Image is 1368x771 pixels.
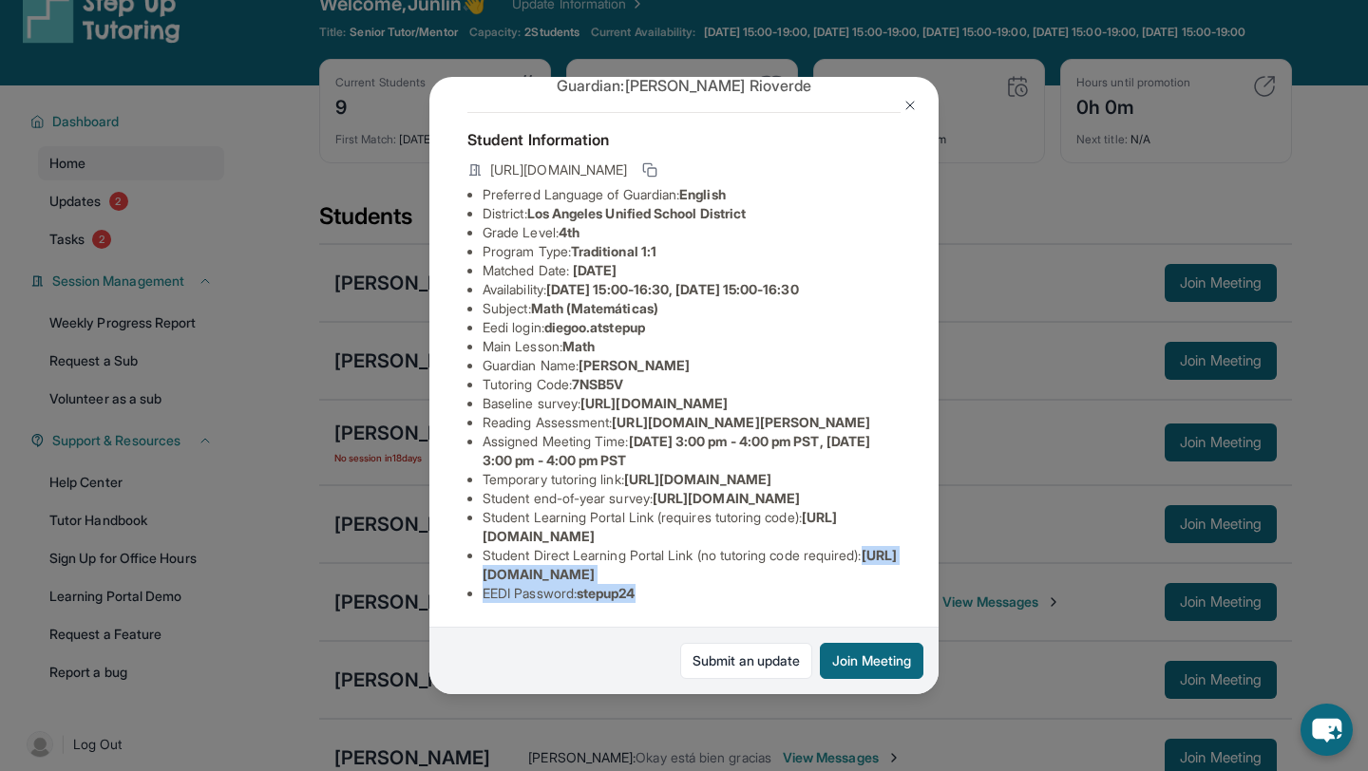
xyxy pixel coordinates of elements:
li: Tutoring Code : [483,375,901,394]
span: [DATE] 3:00 pm - 4:00 pm PST, [DATE] 3:00 pm - 4:00 pm PST [483,433,870,468]
li: Temporary tutoring link : [483,470,901,489]
li: Student Direct Learning Portal Link (no tutoring code required) : [483,546,901,584]
li: Main Lesson : [483,337,901,356]
li: Preferred Language of Guardian: [483,185,901,204]
li: Subject : [483,299,901,318]
span: English [679,186,726,202]
li: Grade Level: [483,223,901,242]
button: Join Meeting [820,643,923,679]
span: [DATE] 15:00-16:30, [DATE] 15:00-16:30 [546,281,799,297]
li: Baseline survey : [483,394,901,413]
span: [URL][DOMAIN_NAME][PERSON_NAME] [612,414,870,430]
span: [DATE] [573,262,617,278]
span: Math (Matemáticas) [531,300,658,316]
li: Matched Date: [483,261,901,280]
li: Reading Assessment : [483,413,901,432]
span: Traditional 1:1 [571,243,656,259]
li: District: [483,204,901,223]
span: 7NSB5V [572,376,623,392]
span: diegoo.atstepup [544,319,645,335]
span: Math [562,338,595,354]
li: Student Learning Portal Link (requires tutoring code) : [483,508,901,546]
li: Program Type: [483,242,901,261]
button: chat-button [1301,704,1353,756]
li: EEDI Password : [483,584,901,603]
span: Los Angeles Unified School District [527,205,746,221]
span: stepup24 [577,585,636,601]
p: Guardian: [PERSON_NAME] Rioverde [467,74,901,97]
li: Eedi login : [483,318,901,337]
button: Copy link [638,159,661,181]
img: Close Icon [902,98,918,113]
li: Availability: [483,280,901,299]
span: 4th [559,224,579,240]
span: [URL][DOMAIN_NAME] [580,395,728,411]
h4: Student Information [467,128,901,151]
li: Guardian Name : [483,356,901,375]
li: Student end-of-year survey : [483,489,901,508]
span: [URL][DOMAIN_NAME] [490,160,627,179]
span: [PERSON_NAME] [579,357,690,373]
span: [URL][DOMAIN_NAME] [624,471,771,487]
li: Assigned Meeting Time : [483,432,901,470]
span: [URL][DOMAIN_NAME] [653,490,800,506]
a: Submit an update [680,643,812,679]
